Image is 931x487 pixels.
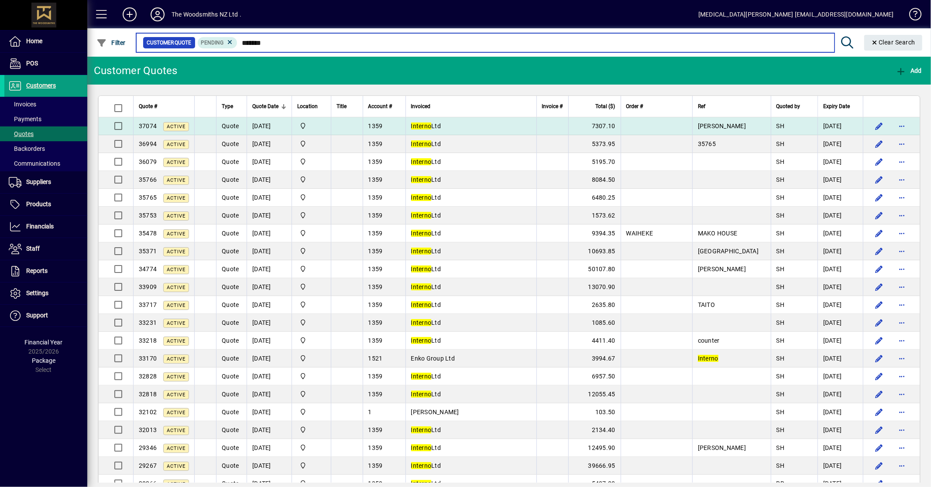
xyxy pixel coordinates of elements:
td: [DATE] [247,278,292,296]
a: Home [4,31,87,52]
span: Quote [222,140,239,147]
span: SH [776,176,785,183]
td: [DATE] [247,296,292,314]
td: [DATE] [247,207,292,225]
td: 4411.40 [568,332,621,350]
span: 1359 [368,248,383,255]
div: Quoted by [776,102,812,111]
span: The Woodsmiths [297,121,326,131]
td: [DATE] [818,260,863,278]
em: Interno [411,230,432,237]
span: The Woodsmiths [297,407,326,417]
span: Financial Year [25,339,63,346]
span: The Woodsmiths [297,264,326,274]
span: Quote Date [252,102,278,111]
span: The Woodsmiths [297,246,326,256]
a: Reports [4,260,87,282]
span: Ltd [411,230,441,237]
span: SH [776,266,785,272]
span: 37074 [139,123,157,129]
a: Communications [4,156,87,171]
td: [DATE] [247,350,292,368]
button: More options [895,459,909,473]
td: [DATE] [247,153,292,171]
span: The Woodsmiths [297,282,326,292]
button: Edit [872,316,886,330]
div: The Woodsmiths NZ Ltd . [172,7,241,21]
span: Enko Group Ltd [411,355,455,362]
span: Quote [222,266,239,272]
div: Quote Date [252,102,286,111]
button: More options [895,244,909,258]
span: Invoices [9,101,36,108]
span: The Woodsmiths [297,336,326,345]
td: 1085.60 [568,314,621,332]
span: Active [167,338,186,344]
span: Active [167,249,186,255]
span: Backorders [9,145,45,152]
span: The Woodsmiths [297,157,326,167]
td: [DATE] [818,332,863,350]
td: 50107.80 [568,260,621,278]
span: 33909 [139,283,157,290]
span: SH [776,123,785,129]
td: [DATE] [247,260,292,278]
button: Edit [872,298,886,312]
span: 1359 [368,373,383,380]
span: 36079 [139,158,157,165]
td: [DATE] [247,403,292,421]
a: Settings [4,283,87,304]
a: Support [4,305,87,327]
span: POS [26,60,38,67]
span: Quote [222,301,239,308]
em: Interno [698,355,718,362]
span: 33170 [139,355,157,362]
a: Financials [4,216,87,238]
span: SH [776,248,785,255]
span: Communications [9,160,60,167]
button: More options [895,262,909,276]
button: Add [116,7,144,22]
span: 35765 [139,194,157,201]
a: Invoices [4,97,87,112]
button: More options [895,137,909,151]
span: Package [32,357,55,364]
em: Interno [411,373,432,380]
span: Financials [26,223,54,230]
span: Quote [222,248,239,255]
a: Knowledge Base [903,2,920,30]
td: 10693.85 [568,242,621,260]
span: 33218 [139,337,157,344]
em: Interno [411,194,432,201]
span: WAIHEKE [626,230,653,237]
span: Staff [26,245,40,252]
span: Ltd [411,212,441,219]
td: [DATE] [818,278,863,296]
span: 33231 [139,319,157,326]
span: Quote [222,123,239,129]
span: Customers [26,82,56,89]
span: [PERSON_NAME] [698,266,746,272]
span: Active [167,303,186,308]
button: More options [895,119,909,133]
span: Active [167,285,186,290]
td: 13070.90 [568,278,621,296]
button: Edit [872,459,886,473]
em: Interno [411,337,432,344]
td: [DATE] [247,314,292,332]
td: 5195.70 [568,153,621,171]
td: [DATE] [818,225,863,242]
span: 35478 [139,230,157,237]
td: [DATE] [818,350,863,368]
td: [DATE] [818,135,863,153]
span: Quote [222,176,239,183]
div: Expiry Date [823,102,858,111]
span: Ltd [411,158,441,165]
span: SH [776,391,785,398]
a: Quotes [4,126,87,141]
span: Suppliers [26,178,51,185]
span: 1359 [368,140,383,147]
span: 35371 [139,248,157,255]
em: Interno [411,158,432,165]
span: SH [776,158,785,165]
